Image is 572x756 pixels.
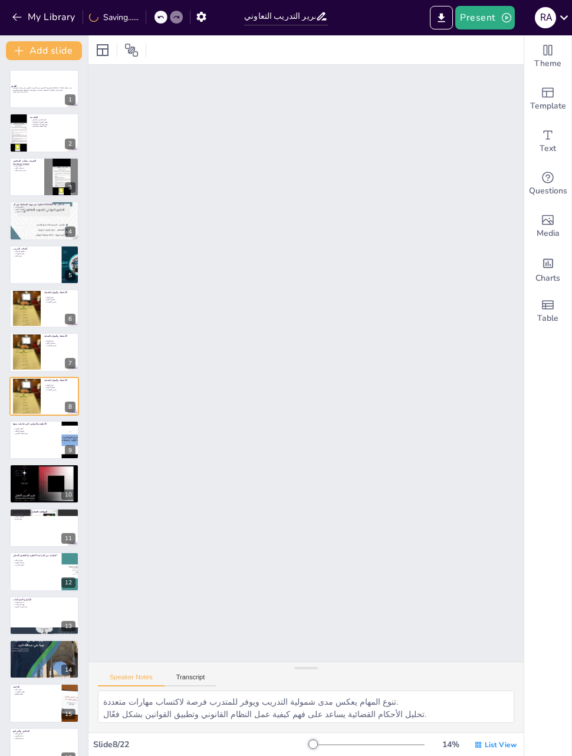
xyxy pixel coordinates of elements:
p: الصعوبات والتحديات [13,466,75,470]
p: خبرة ملموسة [13,601,75,603]
p: الأنشطة والمهام العملية [44,291,75,294]
span: Table [537,312,558,325]
p: صعوبات الفهم [13,469,75,472]
p: الأنشطة والمهام العملية [44,379,75,382]
p: خلفية عن مهنة المحاماة في ال[GEOGRAPHIC_DATA] [13,203,75,206]
p: تحليل الأحكام [44,386,75,389]
div: 5 [9,245,79,284]
button: Speaker Notes [98,673,165,686]
p: تطوير المهارات القانونية [30,121,75,123]
p: تحليل الأحكام [44,343,75,345]
span: Template [530,100,566,113]
p: تحليل الأحكام [44,298,75,301]
span: Charts [535,272,560,285]
span: Theme [534,57,561,70]
input: Insert title [244,8,315,25]
div: 1 [65,94,75,105]
p: تجربة غنية [13,689,58,691]
div: Change the overall theme [524,35,571,78]
div: Saving...... [89,12,139,23]
p: ربط التعليم بالممارسة [30,125,75,127]
p: مكتب رائد [13,165,41,167]
p: أهمية التدريب العملي [30,119,75,121]
div: Layout [93,41,112,60]
p: أهمية التدريب [13,564,58,566]
p: تطبيق المعرفة [13,250,58,252]
p: يتناول هذا التقرير تجربة التدريب التعاوني في مكتب المحامي [PERSON_NAME]، حيث يسلط الضوء على الأهد... [13,87,75,91]
p: فهم الإجراءات [13,603,75,606]
div: 14 [9,640,79,679]
p: مهارات المحامي [13,211,75,213]
div: 7 [9,333,79,372]
p: تجربة الجلسة [13,513,75,515]
p: مصطلحات قانونية [13,472,75,474]
p: تنوع المهام [44,297,75,299]
button: Add slide [6,41,82,60]
p: أهداف التدريب [13,247,58,251]
p: بيئة تدريبية مثالية [13,169,41,172]
p: النتائج والاستنتاجات [13,598,75,601]
p: حضور الجلسات [44,344,75,347]
div: Add charts and graphs [524,248,571,290]
p: تنوع المهام [44,340,75,343]
p: تعزيز الثقة [13,255,58,257]
div: 1 [9,70,79,109]
div: 2 [65,139,75,149]
button: My Library [9,8,80,27]
div: 8 [65,402,75,412]
div: 7 [65,358,75,369]
div: Add a table [524,290,571,333]
p: نماذج قانونية [13,735,75,737]
div: 6 [65,314,75,324]
p: الأنشطة والمهام العملية [44,335,75,338]
p: استعداد للمهنة [13,562,58,564]
p: زيادة مدة التدريب [13,645,75,647]
div: 12 [61,577,75,588]
p: مراجع قانونية [13,737,75,739]
div: Add images, graphics, shapes or video [524,205,571,248]
div: 12 [9,552,79,591]
p: تعزيز التعاون [13,649,75,652]
button: Export to PowerPoint [430,6,453,29]
p: تطوير المهارات [13,691,58,693]
div: Get real-time input from your audience [524,163,571,205]
div: 5 [65,270,75,281]
p: الملاحق والمراجع [13,729,75,733]
p: تنوع المهام [44,384,75,386]
div: 4 [9,201,79,240]
p: الخاتمة [13,686,58,689]
div: 9 [9,420,79,459]
p: احترافية عالية [13,167,41,169]
textarea: تنوع المهام يعكس مدى شمولية التدريب ويوفر للمتدرب فرصة لاكتساب مهارات متعددة. تحليل الأحكام القضا... [98,691,514,723]
div: 2 [9,113,79,152]
p: الأنظمة والقوانين التي تعاملت معها [13,422,58,426]
div: 6 [9,289,79,328]
p: المواقف العملية والتجارب الشخصية [13,510,75,514]
div: Add text boxes [524,120,571,163]
p: حضور الجلسات [44,301,75,303]
div: 3 [9,157,79,196]
div: R A [535,7,556,28]
div: 9 [65,445,75,456]
div: 11 [61,533,75,544]
p: مقارنة فعالة [13,560,58,562]
span: List View [485,740,517,750]
span: Text [540,142,556,155]
span: Position [124,43,139,57]
p: فهم النظام القانوني [13,432,58,435]
div: 4 [65,226,75,237]
p: إدارة الوقت [13,474,75,476]
p: أنظمة قانونية [13,428,58,430]
p: تنوع القضايا [13,647,75,649]
button: Present [455,6,514,29]
button: Transcript [165,673,217,686]
div: 14 [61,665,75,675]
button: R A [535,6,556,29]
p: تنظيم قانوني [13,206,75,209]
p: التعريف بمكتب المحامي [PERSON_NAME] [13,159,41,166]
p: أخلاقيات المهنة [13,209,75,211]
p: Generated with [URL] [13,91,75,94]
p: ملاحق هامة [13,732,75,735]
p: بناء شخصية قانونية [13,606,75,608]
div: 14 % [436,739,465,750]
